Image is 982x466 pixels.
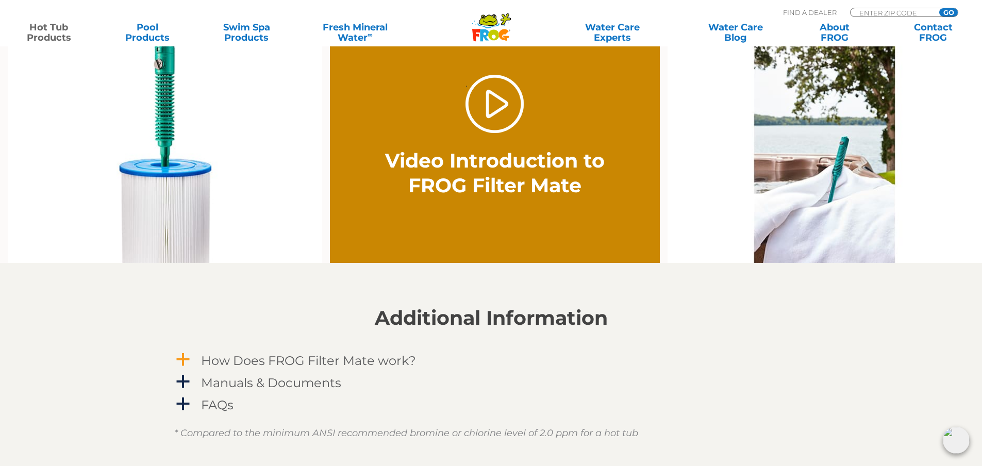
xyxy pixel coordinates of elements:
sup: ∞ [368,30,373,39]
a: a Manuals & Documents [174,373,808,392]
h4: How Does FROG Filter Mate work? [201,354,416,368]
p: Find A Dealer [783,8,837,17]
a: Fresh MineralWater∞ [307,22,403,43]
span: a [175,396,191,412]
a: PoolProducts [109,22,186,43]
input: Zip Code Form [858,8,928,17]
h2: Additional Information [174,307,808,329]
a: ContactFROG [895,22,972,43]
img: FROG® Filter Mate® Inside Cartridge — Simple Mineral Pool Sanitizer [8,36,322,263]
h4: Manuals & Documents [201,376,341,390]
em: * Compared to the minimum ANSI recommended bromine or chlorine level of 2.0 ppm for a hot tub [174,427,638,439]
a: AboutFROG [796,22,873,43]
span: a [175,374,191,390]
a: Swim SpaProducts [208,22,285,43]
h4: FAQs [201,398,234,412]
a: Water CareExperts [550,22,675,43]
a: a FAQs [174,395,808,414]
a: a How Does FROG Filter Mate work? [174,351,808,370]
img: openIcon [943,427,970,454]
input: GO [939,8,958,16]
span: a [175,352,191,368]
h2: Video Introduction to FROG Filter Mate [379,148,610,198]
a: Hot TubProducts [10,22,87,43]
a: Play Video [465,75,524,133]
img: FROG® Filter Mate® — Simple Mineral Water Care for Hot Tubs [668,36,982,263]
a: Water CareBlog [697,22,774,43]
